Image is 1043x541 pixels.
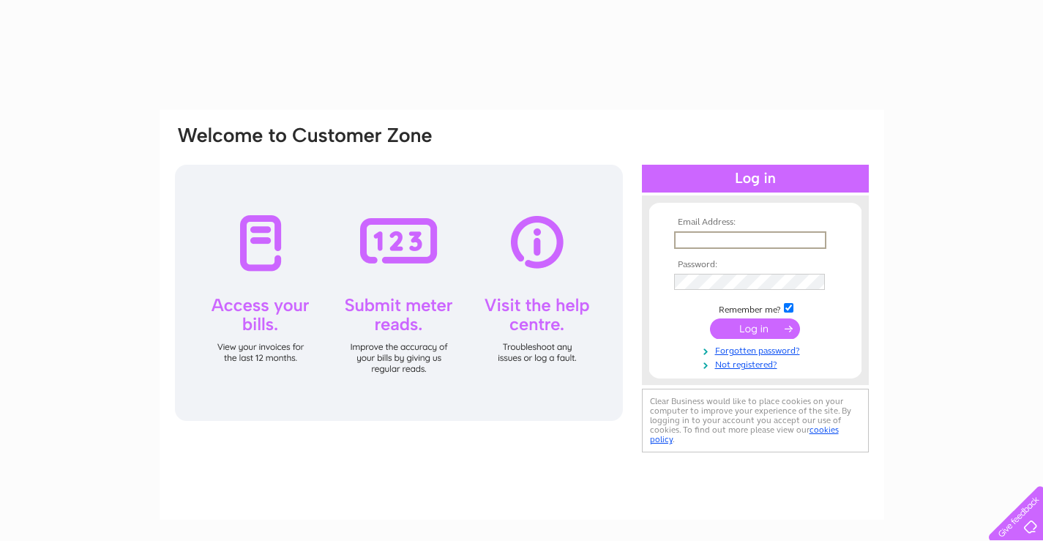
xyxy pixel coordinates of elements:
[642,389,869,452] div: Clear Business would like to place cookies on your computer to improve your experience of the sit...
[670,217,840,228] th: Email Address:
[670,260,840,270] th: Password:
[710,318,800,339] input: Submit
[650,425,839,444] a: cookies policy
[670,301,840,316] td: Remember me?
[674,343,840,357] a: Forgotten password?
[674,357,840,370] a: Not registered?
